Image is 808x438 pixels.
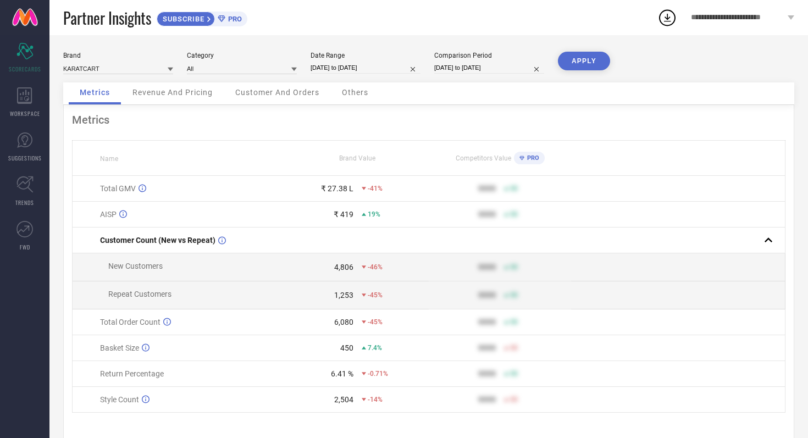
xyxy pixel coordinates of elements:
[100,184,136,193] span: Total GMV
[478,210,496,219] div: 9999
[339,154,375,162] span: Brand Value
[368,344,382,352] span: 7.4%
[80,88,110,97] span: Metrics
[72,113,785,126] div: Metrics
[478,343,496,352] div: 9999
[334,395,353,404] div: 2,504
[100,395,139,404] span: Style Count
[334,263,353,271] div: 4,806
[368,370,388,378] span: -0.71%
[187,52,297,59] div: Category
[334,291,353,300] div: 1,253
[100,155,118,163] span: Name
[657,8,677,27] div: Open download list
[132,88,213,97] span: Revenue And Pricing
[456,154,511,162] span: Competitors Value
[368,263,383,271] span: -46%
[558,52,610,70] button: APPLY
[235,88,319,97] span: Customer And Orders
[510,291,518,299] span: 50
[510,185,518,192] span: 50
[368,185,383,192] span: -41%
[20,243,30,251] span: FWD
[368,318,383,326] span: -45%
[510,396,518,403] span: 50
[478,184,496,193] div: 9999
[63,52,173,59] div: Brand
[510,344,518,352] span: 50
[510,263,518,271] span: 50
[524,154,539,162] span: PRO
[10,109,40,118] span: WORKSPACE
[100,210,117,219] span: AISP
[100,318,161,326] span: Total Order Count
[478,395,496,404] div: 9999
[108,262,163,270] span: New Customers
[63,7,151,29] span: Partner Insights
[100,236,215,245] span: Customer Count (New vs Repeat)
[157,15,207,23] span: SUBSCRIBE
[434,52,544,59] div: Comparison Period
[108,290,171,298] span: Repeat Customers
[331,369,353,378] div: 6.41 %
[157,9,247,26] a: SUBSCRIBEPRO
[478,369,496,378] div: 9999
[311,62,420,74] input: Select date range
[342,88,368,97] span: Others
[510,210,518,218] span: 50
[321,184,353,193] div: ₹ 27.38 L
[510,318,518,326] span: 50
[15,198,34,207] span: TRENDS
[9,65,41,73] span: SCORECARDS
[368,291,383,299] span: -45%
[100,343,139,352] span: Basket Size
[334,318,353,326] div: 6,080
[510,370,518,378] span: 50
[478,263,496,271] div: 9999
[8,154,42,162] span: SUGGESTIONS
[368,210,380,218] span: 19%
[434,62,544,74] input: Select comparison period
[478,291,496,300] div: 9999
[340,343,353,352] div: 450
[311,52,420,59] div: Date Range
[368,396,383,403] span: -14%
[100,369,164,378] span: Return Percentage
[334,210,353,219] div: ₹ 419
[478,318,496,326] div: 9999
[225,15,242,23] span: PRO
